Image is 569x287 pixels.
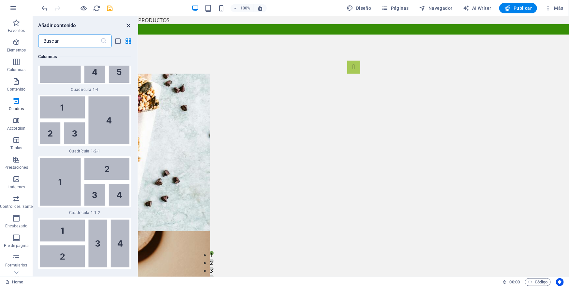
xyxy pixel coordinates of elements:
h6: Tiempo de la sesión [503,278,520,286]
span: 00 00 [510,278,520,286]
i: Deshacer: Eliminar elementos (Ctrl+Z) [41,5,49,12]
span: Código [528,278,548,286]
button: undo [41,4,49,12]
span: Cuadrícula 1-2-1 [38,149,131,154]
button: grid-view [125,37,132,45]
p: Accordion [7,126,25,131]
img: Grid1-2-1.svg [40,96,129,144]
div: Image Slider [56,18,375,283]
h6: Columnas [38,53,131,61]
p: Encabezado [5,223,27,229]
button: Publicar [499,3,537,13]
p: Cuadros [9,106,24,111]
a: Haz clic para cancelar la selección y doble clic para abrir páginas [5,278,23,286]
i: Al redimensionar, ajustar el nivel de zoom automáticamente para ajustarse al dispositivo elegido. [257,5,263,11]
button: Código [525,278,551,286]
button: 2 [71,243,75,247]
i: Volver a cargar página [93,5,101,12]
span: Cuadrícula 1-1-2 [38,210,131,215]
button: 3 [71,251,75,254]
button: 100% [231,4,254,12]
div: Cuadrícula 1-2-1 [38,95,131,154]
img: Grid2h-2v.svg [40,220,129,267]
button: AI Writer [460,3,494,13]
p: Elementos [7,48,26,53]
p: Tablas [10,145,22,151]
input: Buscar [38,35,100,48]
button: close panel [125,22,132,29]
p: Contenido [7,87,26,92]
p: Formularios [5,263,27,268]
p: Columnas [7,67,26,72]
span: Más [545,5,563,11]
button: 1 [71,235,75,239]
button: reload [93,4,101,12]
p: Prestaciones [5,165,28,170]
div: Cuadrícula 1-1-2 [38,156,131,215]
p: Favoritos [8,28,25,33]
span: Publicar [504,5,532,11]
button: Páginas [379,3,412,13]
button: 4 [71,258,75,262]
i: Guardar (Ctrl+S) [106,5,114,12]
button: list-view [114,37,122,45]
button: Usercentrics [556,278,564,286]
p: Imágenes [7,184,25,190]
button: Diseño [344,3,374,13]
img: Grid1-1-2.svg [40,158,129,206]
button: Navegador [417,3,455,13]
span: Navegador [419,5,453,11]
span: Páginas [382,5,409,11]
span: Cuadrícula 1-4 [38,87,131,92]
h6: 100% [240,4,251,12]
span: : [514,280,515,284]
h6: Añadir contenido [38,22,76,29]
button: Más [542,3,566,13]
span: AI Writer [463,5,491,11]
button: save [106,4,114,12]
span: Diseño [347,5,371,11]
div: Diseño (Ctrl+Alt+Y) [344,3,374,13]
p: Pie de página [4,243,28,248]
